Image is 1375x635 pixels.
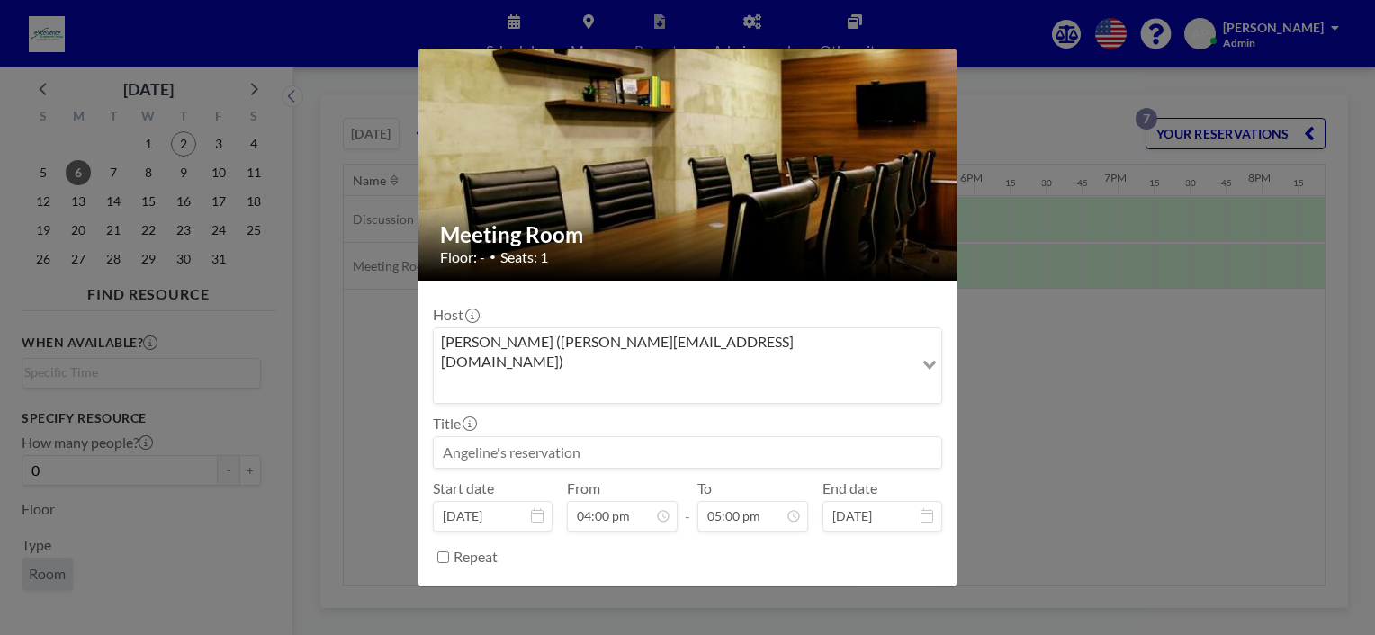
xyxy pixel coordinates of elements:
[434,328,941,403] div: Search for option
[433,306,478,324] label: Host
[697,479,712,497] label: To
[434,437,941,468] input: Angeline's reservation
[440,248,485,266] span: Floor: -
[433,479,494,497] label: Start date
[454,548,498,566] label: Repeat
[567,479,600,497] label: From
[685,486,690,525] span: -
[436,376,912,399] input: Search for option
[440,221,937,248] h2: Meeting Room
[490,250,496,264] span: •
[851,586,942,618] button: BOOK NOW
[500,248,548,266] span: Seats: 1
[433,415,475,433] label: Title
[822,479,877,497] label: End date
[437,332,910,372] span: [PERSON_NAME] ([PERSON_NAME][EMAIL_ADDRESS][DOMAIN_NAME])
